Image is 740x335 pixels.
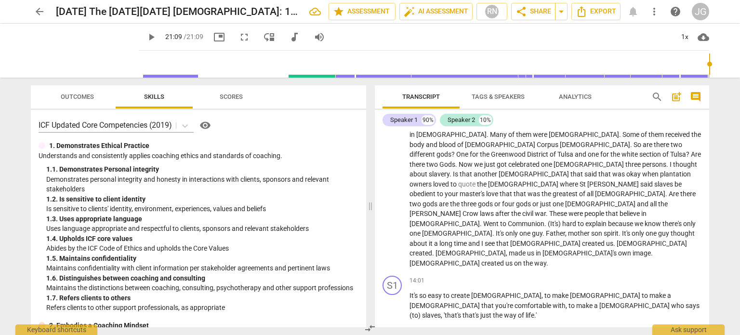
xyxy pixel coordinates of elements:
div: Speaker 1 [390,115,418,125]
span: time [454,240,468,247]
span: celebrated [508,161,541,168]
span: slavery [429,170,449,178]
span: . [542,229,546,237]
span: [DEMOGRAPHIC_DATA] [471,292,542,299]
button: RN [476,3,507,20]
span: all [650,200,658,208]
span: Are [669,190,680,198]
span: . [544,220,548,228]
span: move_down [264,31,275,43]
div: 90% [422,115,435,125]
button: Search [649,89,665,105]
p: Maintains the distinctions between coaching, consulting, psychotherapy and other support professions [46,283,358,293]
span: there [654,141,671,148]
span: to [578,220,585,228]
span: body [410,141,426,148]
span: [DEMOGRAPHIC_DATA] [510,240,582,247]
button: Picture in picture [211,28,228,46]
span: . [455,161,459,168]
span: These [549,210,568,217]
span: that [460,170,474,178]
span: just [540,200,553,208]
span: the [523,259,534,267]
span: laws [480,210,495,217]
span: Greenwood [491,150,527,158]
span: Tulsa [557,150,575,158]
span: ? [451,150,456,158]
span: you're [495,302,515,309]
span: two [426,161,439,168]
span: One [456,150,470,158]
span: and [468,240,481,247]
span: a [667,292,671,299]
span: them [648,131,665,138]
span: or [494,200,502,208]
p: Maintains confidentiality with client information per stakeholder agreements and pertinent laws [46,263,358,273]
span: see [485,240,496,247]
div: Keyboard shortcuts [15,324,97,335]
span: [DEMOGRAPHIC_DATA] [499,170,570,178]
span: gods [478,200,494,208]
span: auto_fix_high [404,6,415,17]
span: slaves [654,180,674,188]
span: [DEMOGRAPHIC_DATA] [488,180,560,188]
span: created [582,240,606,247]
span: two [410,200,423,208]
div: 1. 3. Uses appropriate language [46,214,358,224]
span: [DEMOGRAPHIC_DATA] [570,292,642,299]
div: All changes saved [309,6,321,17]
span: the [480,150,491,158]
span: master's [460,190,486,198]
button: Share [511,3,555,20]
p: Abides by the ICF Code of Ethics and upholds the Core Values [46,243,358,254]
span: . [449,170,453,178]
span: the [691,131,701,138]
button: Assessment [329,3,396,20]
span: [DEMOGRAPHIC_DATA] [554,161,625,168]
span: arrow_drop_down [555,6,567,17]
span: [DEMOGRAPHIC_DATA] [465,141,537,148]
span: [DEMOGRAPHIC_DATA] [436,249,506,257]
span: one [519,229,532,237]
span: the [511,210,522,217]
span: with [553,302,566,309]
button: Add summary [669,89,684,105]
span: help [670,6,681,17]
span: So [634,141,643,148]
span: war [535,210,546,217]
span: . [492,229,496,237]
span: okay [626,170,642,178]
span: only [632,229,646,237]
span: . [613,240,617,247]
span: blood [439,141,457,148]
span: love [486,190,500,198]
span: one [541,161,554,168]
div: 1. 2. Is sensitive to client identity [46,194,358,204]
span: [PERSON_NAME] [587,180,640,188]
span: got [497,161,508,168]
span: that [570,170,584,178]
span: . [630,141,634,148]
div: 10% [479,115,492,125]
button: Fullscreen [236,28,253,46]
div: Speaker 2 [448,115,475,125]
span: Export [576,6,616,17]
span: one [646,229,658,237]
div: 1. 4. Upholds ICF core values [46,234,358,244]
span: image [633,249,651,257]
span: the [610,150,621,158]
span: were [568,210,584,217]
span: us [505,259,514,267]
a: Help [194,118,213,133]
span: was [612,170,626,178]
span: obedient [410,190,437,198]
span: us [527,249,536,257]
span: . [619,131,622,138]
span: in [536,249,542,257]
button: JG [692,3,709,20]
span: three [461,200,478,208]
span: greatest [553,190,579,198]
span: to [443,292,451,299]
span: to [544,292,552,299]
